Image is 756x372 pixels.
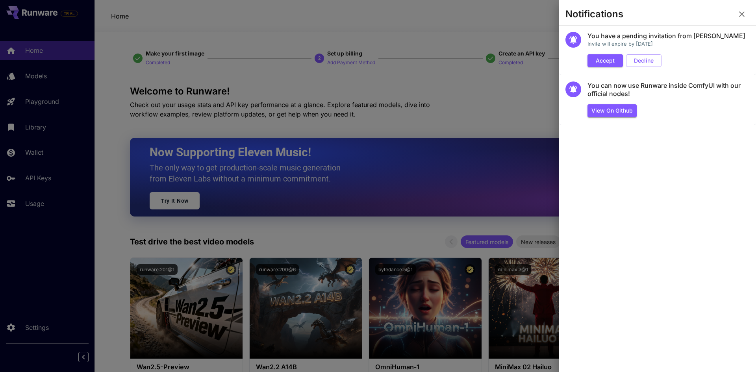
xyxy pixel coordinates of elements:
h5: You have a pending invitation from [PERSON_NAME] [587,32,745,40]
p: Invite will expire by [DATE] [587,40,745,48]
h5: You can now use Runware inside ComfyUI with our official nodes! [587,81,750,98]
button: Decline [626,54,661,67]
button: Accept [587,54,623,67]
button: View on Github [587,104,637,117]
h3: Notifications [565,9,623,20]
